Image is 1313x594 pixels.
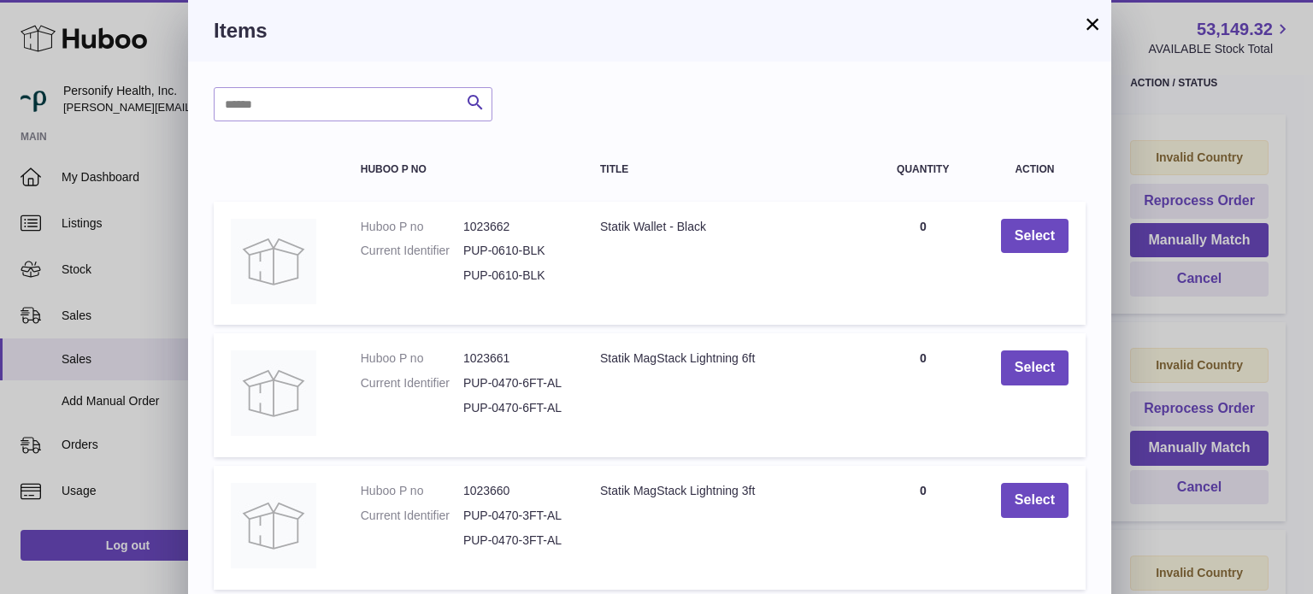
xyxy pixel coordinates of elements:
div: Statik Wallet - Black [600,219,845,235]
dt: Current Identifier [361,375,463,391]
button: × [1082,14,1103,34]
th: Action [984,147,1086,192]
dt: Huboo P no [361,350,463,367]
dd: PUP-0470-3FT-AL [463,532,566,549]
dd: PUP-0470-3FT-AL [463,508,566,524]
button: Select [1001,483,1069,518]
dd: 1023660 [463,483,566,499]
dd: 1023662 [463,219,566,235]
dd: 1023661 [463,350,566,367]
td: 0 [863,202,984,326]
dt: Huboo P no [361,219,463,235]
dt: Huboo P no [361,483,463,499]
div: Statik MagStack Lightning 6ft [600,350,845,367]
td: 0 [863,466,984,590]
button: Select [1001,219,1069,254]
button: Select [1001,350,1069,385]
img: Statik Wallet - Black [231,219,316,304]
th: Title [583,147,863,192]
img: Statik MagStack Lightning 3ft [231,483,316,568]
dd: PUP-0470-6FT-AL [463,400,566,416]
dt: Current Identifier [361,508,463,524]
h3: Items [214,17,1086,44]
th: Quantity [863,147,984,192]
th: Huboo P no [344,147,583,192]
dd: PUP-0470-6FT-AL [463,375,566,391]
dd: PUP-0610-BLK [463,243,566,259]
div: Statik MagStack Lightning 3ft [600,483,845,499]
td: 0 [863,333,984,457]
dd: PUP-0610-BLK [463,268,566,284]
dt: Current Identifier [361,243,463,259]
img: Statik MagStack Lightning 6ft [231,350,316,436]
